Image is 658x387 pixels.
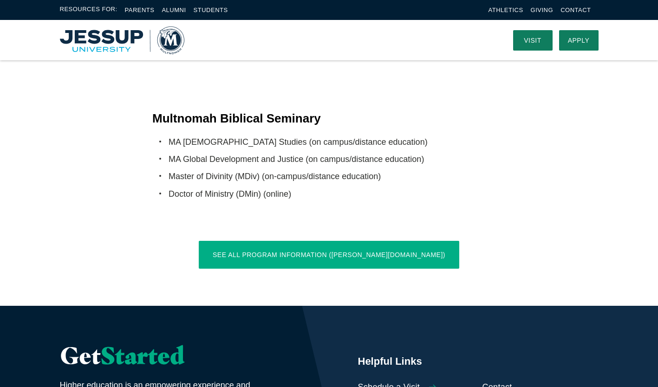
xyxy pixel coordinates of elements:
span: Resources For: [60,5,117,15]
span: Started [101,341,184,370]
a: Athletics [489,6,523,13]
li: MA Global Development and Justice (on campus/distance education) [169,152,506,167]
a: Home [60,26,184,54]
a: Students [194,6,228,13]
a: Contact [560,6,591,13]
li: MA [DEMOGRAPHIC_DATA] Studies (on campus/distance education) [169,135,506,149]
li: Doctor of Ministry (DMin) (online) [169,187,506,201]
li: Master of Divinity (MDiv) (on-campus/distance education) [169,169,506,184]
h2: Get [60,343,284,368]
h4: Multnomah Biblical Seminary [152,110,506,127]
a: Visit [513,30,553,51]
a: Parents [125,6,155,13]
a: Apply [559,30,599,51]
a: Alumni [162,6,186,13]
h5: Helpful Links [358,355,599,368]
a: See All Program Information ([PERSON_NAME][DOMAIN_NAME]) [199,241,459,269]
a: Giving [531,6,554,13]
img: Multnomah University Logo [60,26,184,54]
